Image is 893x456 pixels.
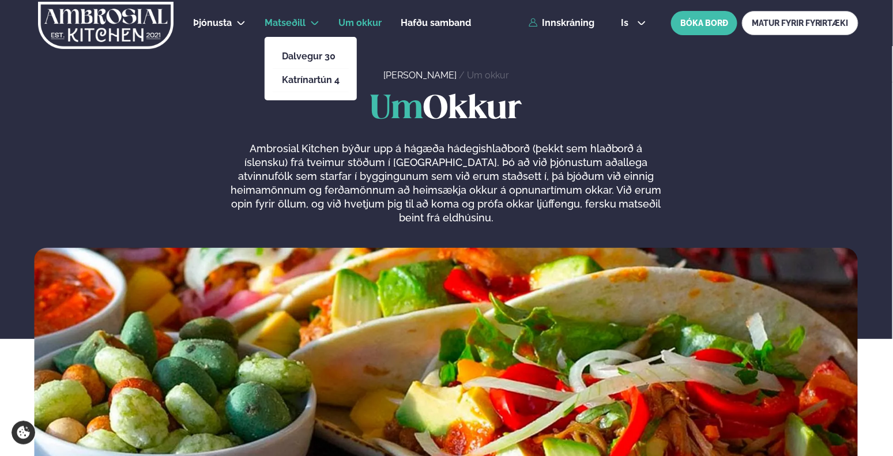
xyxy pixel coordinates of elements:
[338,17,382,28] span: Um okkur
[612,18,655,28] button: is
[401,16,471,30] a: Hafðu samband
[228,142,664,225] p: Ambrosial Kitchen býður upp á hágæða hádegishlaðborð (þekkt sem hlaðborð á íslensku) frá tveimur ...
[282,76,340,85] a: Katrínartún 4
[12,421,35,444] a: Cookie settings
[467,70,509,81] a: Um okkur
[265,17,306,28] span: Matseðill
[621,18,632,28] span: is
[193,17,232,28] span: Þjónusta
[383,70,457,81] a: [PERSON_NAME]
[338,16,382,30] a: Um okkur
[370,93,423,125] span: Um
[671,11,737,35] button: BÓKA BORÐ
[282,52,340,61] a: Dalvegur 30
[459,70,467,81] span: /
[401,17,471,28] span: Hafðu samband
[529,18,595,28] a: Innskráning
[265,16,306,30] a: Matseðill
[37,2,175,49] img: logo
[34,91,858,128] h1: Okkur
[193,16,232,30] a: Þjónusta
[742,11,858,35] a: MATUR FYRIR FYRIRTÆKI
